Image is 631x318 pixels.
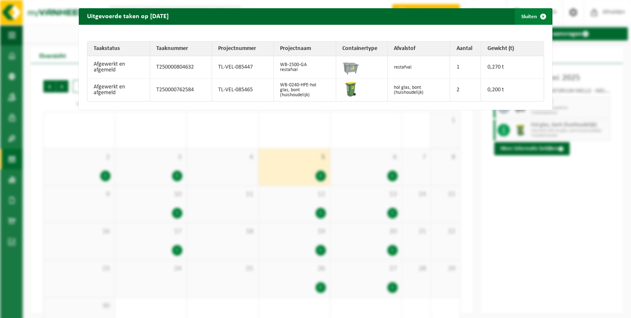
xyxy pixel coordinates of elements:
[515,8,551,25] button: Sluiten
[87,56,150,79] td: Afgewerkt en afgemeld
[212,79,274,101] td: TL-VEL-085465
[450,56,481,79] td: 1
[388,42,450,56] th: Afvalstof
[79,8,177,24] h2: Uitgevoerde taken op [DATE]
[87,42,150,56] th: Taakstatus
[342,58,359,75] img: WB-2500-GAL-GY-01
[212,56,274,79] td: TL-VEL-085447
[388,56,450,79] td: restafval
[342,81,359,97] img: WB-0240-HPE-GN-50
[274,79,336,101] td: WB-0240-HPE-hol glas, bont (huishoudelijk)
[450,42,481,56] th: Aantal
[388,79,450,101] td: hol glas, bont (huishoudelijk)
[87,79,150,101] td: Afgewerkt en afgemeld
[274,56,336,79] td: WB-2500-GA restafval
[450,79,481,101] td: 2
[212,42,274,56] th: Projectnummer
[150,56,212,79] td: T250000804632
[274,42,336,56] th: Projectnaam
[336,42,388,56] th: Containertype
[481,79,543,101] td: 0,200 t
[150,79,212,101] td: T250000762584
[481,42,543,56] th: Gewicht (t)
[481,56,543,79] td: 0,270 t
[150,42,212,56] th: Taaknummer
